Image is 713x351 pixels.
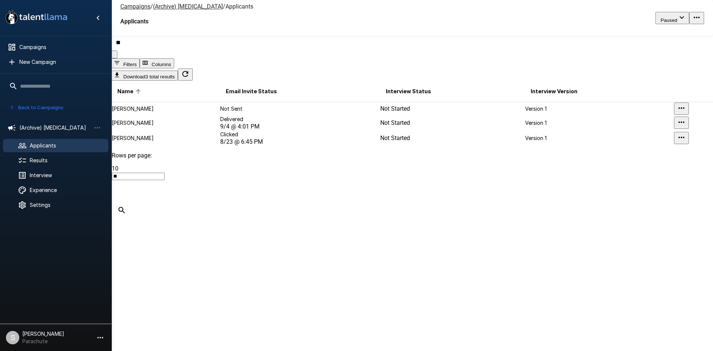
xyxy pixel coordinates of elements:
button: Updated Today - 11:47 AM [178,68,193,81]
p: Not Sent [220,105,380,113]
p: [PERSON_NAME] [112,134,219,142]
span: Name [117,87,143,96]
span: Interview Status [386,87,431,96]
u: (Archive) [MEDICAL_DATA] [153,3,223,10]
p: Clicked [220,131,380,138]
button: Filters [111,58,140,68]
span: 8/23 @ 6:45 PM [220,138,263,145]
span: / [223,3,225,10]
span: Applicants [225,3,253,10]
button: Download3 total results [111,71,178,81]
span: Not Started [380,105,410,112]
h4: Applicants [120,18,253,25]
span: 9/4 @ 4:01 PM [220,123,260,130]
p: [PERSON_NAME] [112,119,219,127]
button: Paused [655,12,689,24]
span: Not Started [380,134,410,142]
button: Columns [140,58,174,68]
p: Version 1 [525,105,673,113]
span: Not Started [380,119,410,126]
p: [PERSON_NAME] [112,105,219,113]
p: Rows per page: [112,152,713,159]
div: 10 [112,165,713,172]
p: Version 1 [525,134,673,142]
span: Interview Version [531,87,577,96]
u: Campaigns [120,3,150,10]
p: Delivered [220,116,380,123]
span: / [150,3,153,10]
p: Version 1 [525,119,673,127]
span: Email Invite Status [226,87,277,96]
